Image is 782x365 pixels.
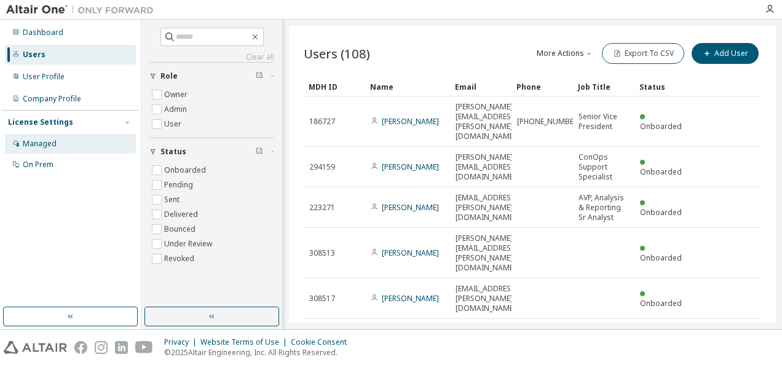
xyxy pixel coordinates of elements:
[309,248,335,258] span: 308513
[640,253,682,263] span: Onboarded
[456,234,518,273] span: [PERSON_NAME][EMAIL_ADDRESS][PERSON_NAME][DOMAIN_NAME]
[640,121,682,131] span: Onboarded
[456,152,518,182] span: [PERSON_NAME][EMAIL_ADDRESS][DOMAIN_NAME]
[160,147,186,157] span: Status
[382,293,439,304] a: [PERSON_NAME]
[309,117,335,127] span: 186727
[579,112,629,131] span: Senior Vice President
[149,63,274,90] button: Role
[164,347,354,358] p: © 2025 Altair Engineering, Inc. All Rights Reserved.
[164,207,200,222] label: Delivered
[135,341,153,354] img: youtube.svg
[455,77,507,96] div: Email
[23,94,81,104] div: Company Profile
[256,147,263,157] span: Clear filter
[95,341,108,354] img: instagram.svg
[164,117,184,131] label: User
[309,294,335,304] span: 308517
[149,52,274,62] a: Clear all
[309,203,335,213] span: 223271
[23,28,63,37] div: Dashboard
[456,102,518,141] span: [PERSON_NAME][EMAIL_ADDRESS][PERSON_NAME][DOMAIN_NAME]
[160,71,178,81] span: Role
[164,251,197,266] label: Revoked
[304,45,370,62] span: Users (108)
[23,50,45,60] div: Users
[517,117,580,127] span: [PHONE_NUMBER]
[382,248,439,258] a: [PERSON_NAME]
[164,222,198,237] label: Bounced
[164,102,189,117] label: Admin
[309,77,360,96] div: MDH ID
[456,193,518,222] span: [EMAIL_ADDRESS][PERSON_NAME][DOMAIN_NAME]
[382,162,439,172] a: [PERSON_NAME]
[370,77,445,96] div: Name
[640,167,682,177] span: Onboarded
[164,192,182,207] label: Sent
[164,163,208,178] label: Onboarded
[382,202,439,213] a: [PERSON_NAME]
[23,160,53,170] div: On Prem
[4,341,67,354] img: altair_logo.svg
[115,341,128,354] img: linkedin.svg
[23,139,57,149] div: Managed
[535,43,594,64] button: More Actions
[23,72,65,82] div: User Profile
[640,207,682,218] span: Onboarded
[149,138,274,165] button: Status
[74,341,87,354] img: facebook.svg
[456,284,518,313] span: [EMAIL_ADDRESS][PERSON_NAME][DOMAIN_NAME]
[164,87,190,102] label: Owner
[8,117,73,127] div: License Settings
[382,116,439,127] a: [PERSON_NAME]
[6,4,160,16] img: Altair One
[256,71,263,81] span: Clear filter
[291,337,354,347] div: Cookie Consent
[164,178,195,192] label: Pending
[309,162,335,172] span: 294159
[164,337,200,347] div: Privacy
[200,337,291,347] div: Website Terms of Use
[579,193,629,222] span: AVP, Analysis & Reporting Sr Analyst
[164,237,215,251] label: Under Review
[692,43,759,64] button: Add User
[639,77,691,96] div: Status
[640,298,682,308] span: Onboarded
[578,77,630,96] div: Job Title
[579,152,629,182] span: ConOps Support Specialist
[602,43,684,64] button: Export To CSV
[516,77,568,96] div: Phone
